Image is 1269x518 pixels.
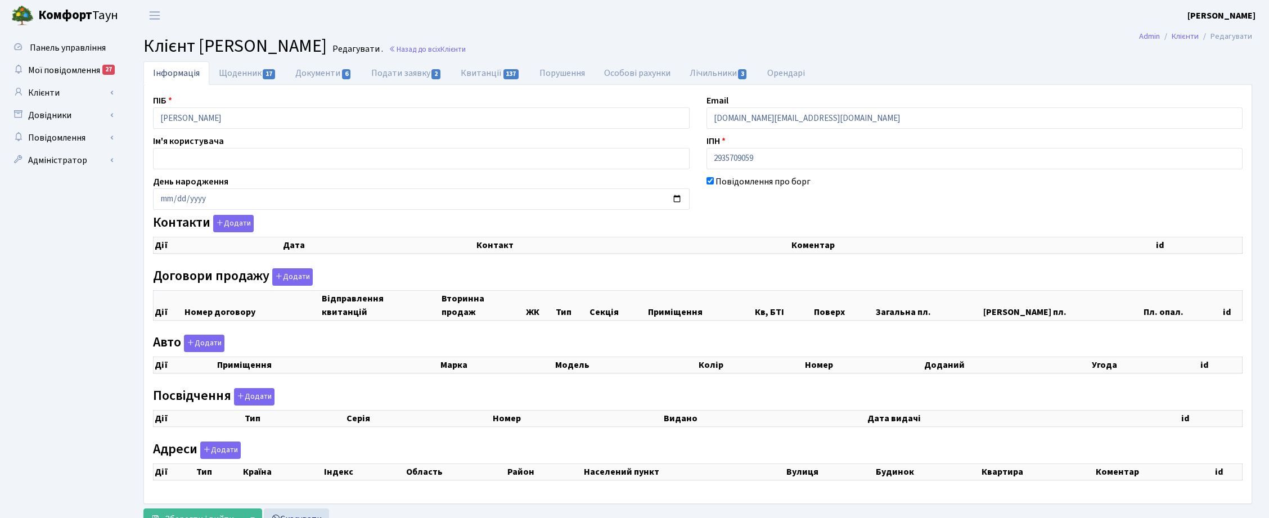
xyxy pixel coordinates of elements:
[440,44,466,55] span: Клієнти
[1222,290,1243,320] th: id
[184,335,224,352] button: Авто
[1091,357,1199,373] th: Угода
[697,357,803,373] th: Колір
[405,463,506,480] th: Область
[141,6,169,25] button: Переключити навігацію
[153,215,254,232] label: Контакти
[738,69,747,79] span: 3
[785,463,875,480] th: Вулиця
[231,386,274,406] a: Додати
[647,290,753,320] th: Приміщення
[1095,463,1213,480] th: Коментар
[1214,463,1243,480] th: id
[153,442,241,459] label: Адреси
[102,65,115,75] div: 27
[1187,9,1255,22] a: [PERSON_NAME]
[503,69,519,79] span: 137
[982,290,1142,320] th: [PERSON_NAME] пл.
[525,290,554,320] th: ЖК
[866,410,1181,426] th: Дата видачі
[758,61,814,85] a: Орендарі
[197,439,241,459] a: Додати
[153,335,224,352] label: Авто
[154,410,244,426] th: Дії
[790,237,1155,254] th: Коментар
[439,357,554,373] th: Марка
[680,61,758,85] a: Лічильники
[345,410,492,426] th: Серія
[595,61,680,85] a: Особові рахунки
[153,268,313,286] label: Договори продажу
[451,61,529,85] a: Квитанції
[323,463,405,480] th: Індекс
[980,463,1095,480] th: Квартира
[1139,30,1160,42] a: Admin
[1122,25,1269,48] nav: breadcrumb
[475,237,790,254] th: Контакт
[813,290,875,320] th: Поверх
[263,69,275,79] span: 17
[706,134,726,148] label: ІПН
[209,61,286,85] a: Щоденник
[216,357,439,373] th: Приміщення
[143,33,327,59] span: Клієнт [PERSON_NAME]
[6,37,118,59] a: Панель управління
[282,237,475,254] th: Дата
[38,6,92,24] b: Комфорт
[342,69,351,79] span: 6
[440,290,525,320] th: Вторинна продаж
[38,6,118,25] span: Таун
[1199,30,1252,43] li: Редагувати
[1142,290,1222,320] th: Пл. опал.
[200,442,241,459] button: Адреси
[530,61,595,85] a: Порушення
[875,290,982,320] th: Загальна пл.
[506,463,583,480] th: Район
[213,215,254,232] button: Контакти
[153,388,274,406] label: Посвідчення
[153,175,228,188] label: День народження
[30,42,106,54] span: Панель управління
[210,213,254,233] a: Додати
[1180,410,1242,426] th: id
[6,59,118,82] a: Мої повідомлення27
[6,82,118,104] a: Клієнти
[154,357,217,373] th: Дії
[583,463,785,480] th: Населений пункт
[555,290,588,320] th: Тип
[286,61,361,85] a: Документи
[269,266,313,286] a: Додати
[154,463,195,480] th: Дії
[153,134,224,148] label: Ім'я користувача
[389,44,466,55] a: Назад до всіхКлієнти
[923,357,1091,373] th: Доданий
[6,149,118,172] a: Адміністратор
[183,290,321,320] th: Номер договору
[1172,30,1199,42] a: Клієнти
[875,463,980,480] th: Будинок
[588,290,647,320] th: Секція
[554,357,697,373] th: Модель
[330,44,383,55] small: Редагувати .
[1187,10,1255,22] b: [PERSON_NAME]
[1199,357,1243,373] th: id
[715,175,811,188] label: Повідомлення про борг
[181,333,224,353] a: Додати
[362,61,451,85] a: Подати заявку
[154,290,183,320] th: Дії
[492,410,663,426] th: Номер
[6,104,118,127] a: Довідники
[663,410,866,426] th: Видано
[154,237,282,254] th: Дії
[321,290,441,320] th: Відправлення квитанцій
[244,410,345,426] th: Тип
[272,268,313,286] button: Договори продажу
[6,127,118,149] a: Повідомлення
[754,290,813,320] th: Кв, БТІ
[143,61,209,85] a: Інформація
[153,94,172,107] label: ПІБ
[431,69,440,79] span: 2
[11,4,34,27] img: logo.png
[28,64,100,76] span: Мої повідомлення
[706,94,728,107] label: Email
